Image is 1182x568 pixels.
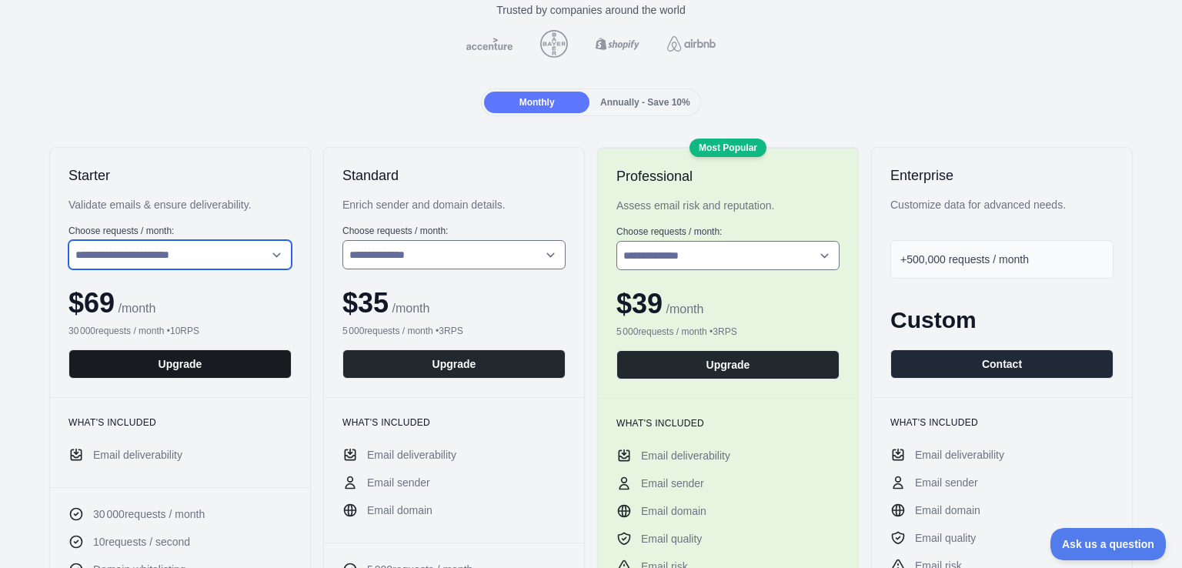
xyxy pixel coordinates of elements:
[1050,528,1167,560] iframe: Toggle Customer Support
[342,166,566,185] h2: Standard
[890,166,1114,185] h2: Enterprise
[342,197,566,212] div: Enrich sender and domain details.
[342,225,566,237] label: Choose requests / month:
[616,167,840,185] h2: Professional
[616,198,840,213] div: Assess email risk and reputation.
[616,226,840,238] label: Choose requests / month:
[890,197,1114,212] div: Customize data for advanced needs.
